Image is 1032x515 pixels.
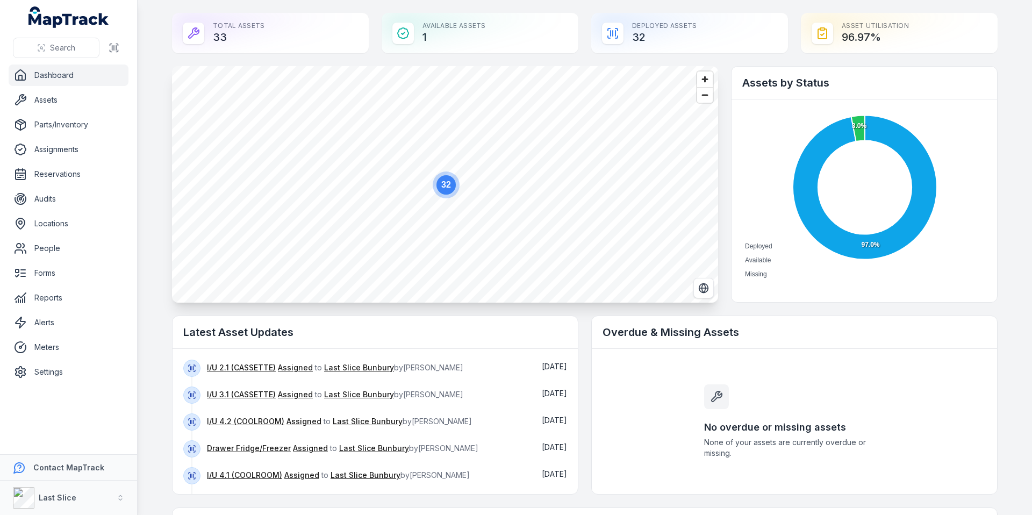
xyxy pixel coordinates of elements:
[339,443,409,454] a: Last Slice Bunbury
[207,417,472,426] span: to by [PERSON_NAME]
[9,361,128,383] a: Settings
[9,139,128,160] a: Assignments
[284,470,319,481] a: Assigned
[542,469,567,478] time: 10/10/2025, 12:18:09 pm
[542,362,567,371] span: [DATE]
[293,443,328,454] a: Assigned
[207,470,282,481] a: I/U 4.1 (COOLROOM)
[9,312,128,333] a: Alerts
[9,213,128,234] a: Locations
[33,463,104,472] strong: Contact MapTrack
[9,262,128,284] a: Forms
[207,444,478,453] span: to by [PERSON_NAME]
[704,420,885,435] h3: No overdue or missing assets
[28,6,109,28] a: MapTrack
[207,363,463,372] span: to by [PERSON_NAME]
[542,442,567,452] span: [DATE]
[9,287,128,309] a: Reports
[183,325,567,340] h2: Latest Asset Updates
[9,163,128,185] a: Reservations
[745,256,771,264] span: Available
[278,389,313,400] a: Assigned
[207,443,291,454] a: Drawer Fridge/Freezer
[542,389,567,398] span: [DATE]
[693,278,714,298] button: Switch to Satellite View
[39,493,76,502] strong: Last Slice
[333,416,403,427] a: Last Slice Bunbury
[9,188,128,210] a: Audits
[324,362,394,373] a: Last Slice Bunbury
[207,470,470,480] span: to by [PERSON_NAME]
[207,389,276,400] a: I/U 3.1 (CASSETTE)
[704,437,885,459] span: None of your assets are currently overdue or missing.
[542,416,567,425] span: [DATE]
[9,65,128,86] a: Dashboard
[542,389,567,398] time: 10/10/2025, 12:18:26 pm
[9,114,128,135] a: Parts/Inventory
[697,71,713,87] button: Zoom in
[745,242,772,250] span: Deployed
[542,442,567,452] time: 10/10/2025, 12:18:15 pm
[9,89,128,111] a: Assets
[286,416,321,427] a: Assigned
[207,390,463,399] span: to by [PERSON_NAME]
[742,75,986,90] h2: Assets by Status
[9,337,128,358] a: Meters
[207,362,276,373] a: I/U 2.1 (CASSETTE)
[207,416,284,427] a: I/U 4.2 (COOLROOM)
[542,416,567,425] time: 10/10/2025, 12:18:21 pm
[331,470,400,481] a: Last Slice Bunbury
[172,66,718,303] canvas: Map
[324,389,394,400] a: Last Slice Bunbury
[542,469,567,478] span: [DATE]
[697,87,713,103] button: Zoom out
[50,42,75,53] span: Search
[9,238,128,259] a: People
[441,180,451,189] text: 32
[542,362,567,371] time: 10/10/2025, 12:18:38 pm
[603,325,986,340] h2: Overdue & Missing Assets
[13,38,99,58] button: Search
[745,270,767,278] span: Missing
[278,362,313,373] a: Assigned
